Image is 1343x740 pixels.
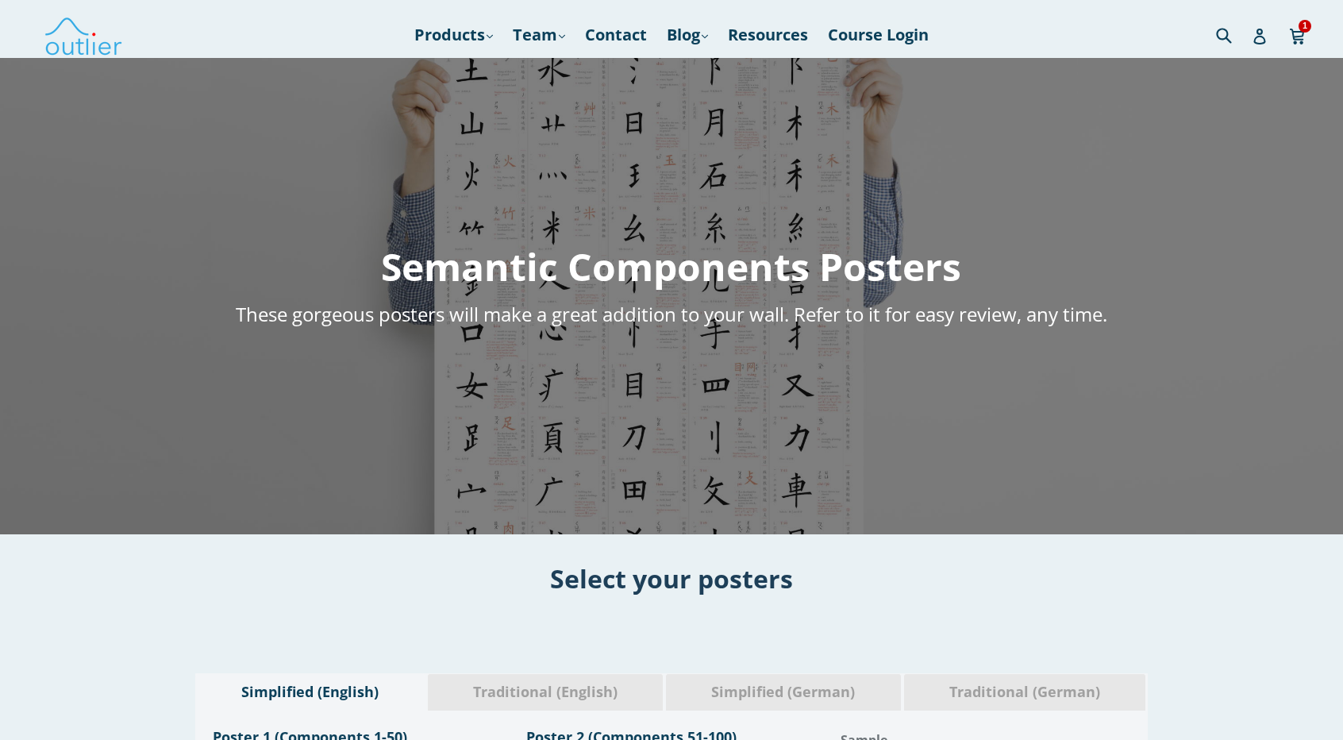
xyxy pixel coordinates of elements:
[1212,18,1256,51] input: Search
[720,21,816,49] a: Resources
[1299,20,1311,32] span: 1
[1289,17,1307,53] a: 1
[440,682,652,703] span: Traditional (English)
[505,21,573,49] a: Team
[678,682,889,703] span: Simplified (German)
[916,682,1134,703] span: Traditional (German)
[232,300,1111,329] h5: These gorgeous posters will make a great addition to your wall. Refer to it for easy review, any ...
[406,21,501,49] a: Products
[659,21,716,49] a: Blog
[820,21,937,49] a: Course Login
[232,241,1111,292] h1: Semantic Components Posters
[208,682,413,703] span: Simplified (English)
[44,12,123,58] img: Outlier Linguistics
[577,21,655,49] a: Contact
